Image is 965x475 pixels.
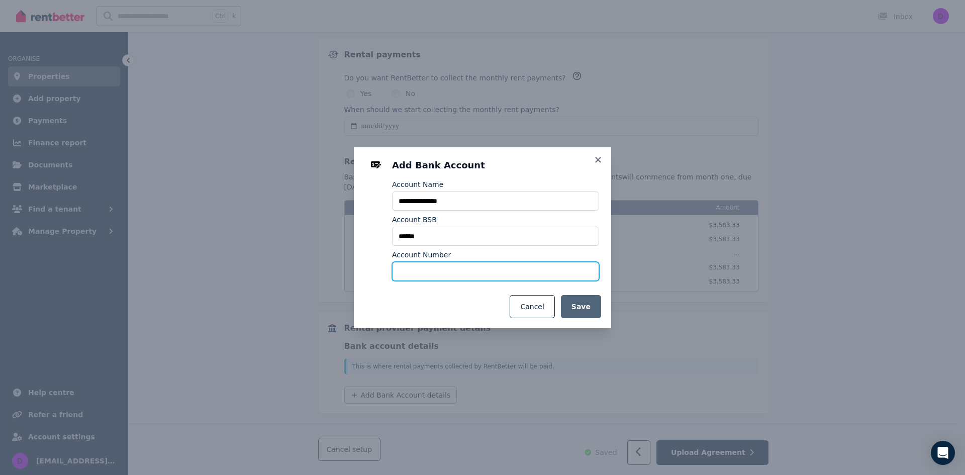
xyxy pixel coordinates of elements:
[392,215,437,225] label: Account BSB
[561,295,601,318] button: Save
[392,159,599,171] h3: Add Bank Account
[392,250,451,260] label: Account Number
[392,179,443,189] label: Account Name
[931,441,955,465] div: Open Intercom Messenger
[510,295,554,318] button: Cancel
